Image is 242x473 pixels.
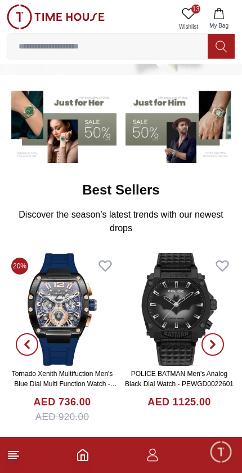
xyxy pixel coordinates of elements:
h4: AED 736.00 [33,395,91,410]
a: Tornado Xenith Multifuction Men's Blue Dial Multi Function Watch - T23105-BSNNK [12,370,117,398]
h4: AED 1125.00 [147,395,210,410]
span: 13 [191,5,200,14]
a: 13Wishlist [174,5,203,33]
h2: Best Sellers [82,181,159,199]
img: Men's Watches Banner [126,86,235,163]
a: POLICE BATMAN Men's Analog Black Dial Watch - PEWGD0022601 [125,370,234,388]
p: Discover the season’s latest trends with our newest drops [16,208,226,235]
span: AED 920.00 [35,410,89,425]
img: Women's Watches Banner [7,86,116,163]
button: My Bag [203,5,235,33]
img: ... [7,5,105,29]
a: Home [76,448,89,462]
img: POLICE BATMAN Men's Analog Black Dial Watch - PEWGD0022601 [124,253,235,366]
img: Tornado Xenith Multifuction Men's Blue Dial Multi Function Watch - T23105-BSNNK [7,253,118,366]
span: My Bag [205,21,233,30]
div: Chat Widget [209,440,234,465]
span: Wishlist [174,23,203,31]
